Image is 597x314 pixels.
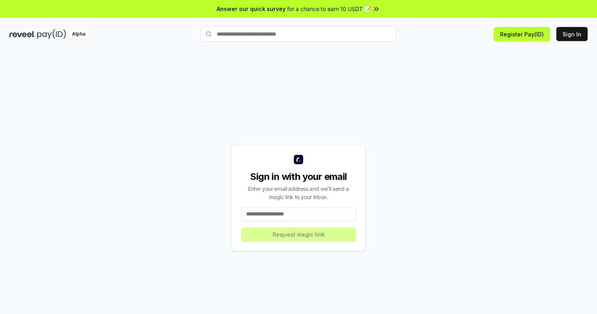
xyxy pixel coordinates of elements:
div: Alpha [68,29,90,39]
div: Sign in with your email [241,170,356,183]
div: Enter your email address and we’ll send a magic link to your inbox. [241,185,356,201]
img: pay_id [37,29,66,39]
button: Sign In [556,27,588,41]
button: Register Pay(ID) [494,27,550,41]
img: logo_small [294,155,303,164]
span: Answer our quick survey [217,5,286,13]
img: reveel_dark [9,29,36,39]
span: for a chance to earn 10 USDT 📝 [287,5,371,13]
